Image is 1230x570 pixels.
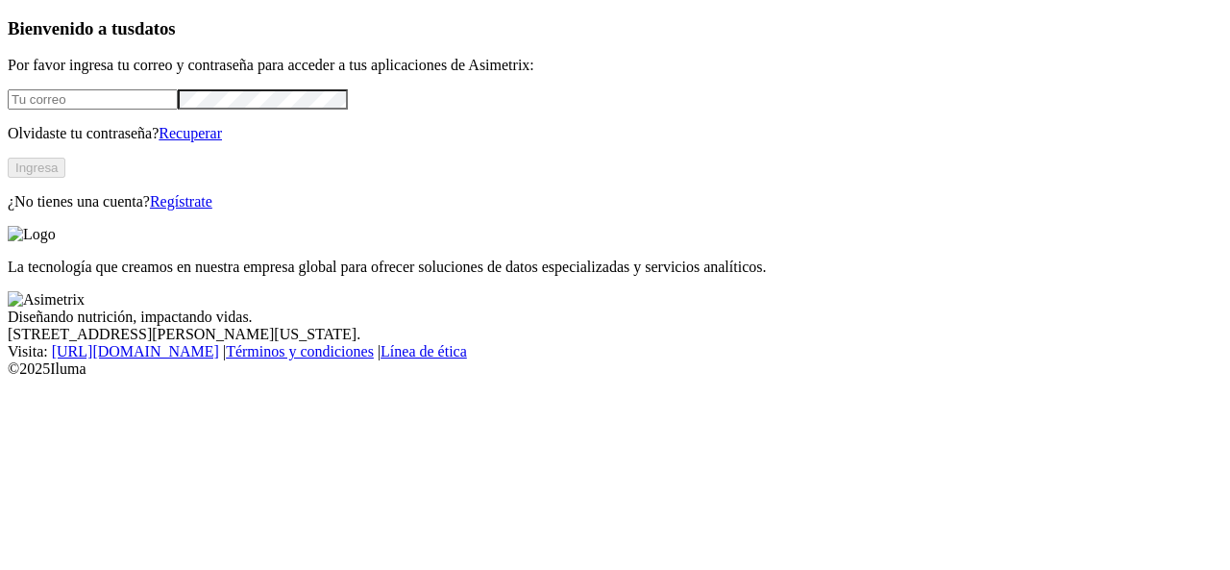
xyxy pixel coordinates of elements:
[8,343,1222,360] div: Visita : | |
[8,18,1222,39] h3: Bienvenido a tus
[8,57,1222,74] p: Por favor ingresa tu correo y contraseña para acceder a tus aplicaciones de Asimetrix:
[8,259,1222,276] p: La tecnología que creamos en nuestra empresa global para ofrecer soluciones de datos especializad...
[8,158,65,178] button: Ingresa
[8,193,1222,211] p: ¿No tienes una cuenta?
[159,125,222,141] a: Recuperar
[226,343,374,359] a: Términos y condiciones
[8,326,1222,343] div: [STREET_ADDRESS][PERSON_NAME][US_STATE].
[381,343,467,359] a: Línea de ética
[150,193,212,210] a: Regístrate
[135,18,176,38] span: datos
[8,89,178,110] input: Tu correo
[8,309,1222,326] div: Diseñando nutrición, impactando vidas.
[8,226,56,243] img: Logo
[8,360,1222,378] div: © 2025 Iluma
[8,291,85,309] img: Asimetrix
[8,125,1222,142] p: Olvidaste tu contraseña?
[52,343,219,359] a: [URL][DOMAIN_NAME]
